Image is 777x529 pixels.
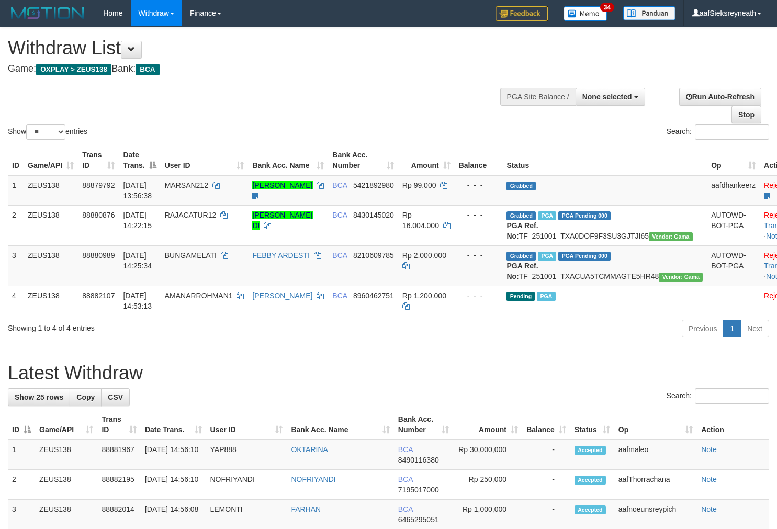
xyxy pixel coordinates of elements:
span: 34 [600,3,614,12]
span: None selected [582,93,632,101]
a: [PERSON_NAME] [252,181,312,189]
th: ID [8,145,24,175]
td: 2 [8,205,24,245]
label: Show entries [8,124,87,140]
td: - [522,440,570,470]
th: Bank Acc. Number: activate to sort column ascending [328,145,398,175]
span: BCA [332,211,347,219]
b: PGA Ref. No: [506,262,538,280]
a: Run Auto-Refresh [679,88,761,106]
img: panduan.png [623,6,675,20]
a: Next [740,320,769,337]
th: Trans ID: activate to sort column ascending [97,410,140,440]
img: MOTION_logo.png [8,5,87,21]
a: OKTARINA [291,445,328,454]
span: PGA Pending [558,252,611,261]
th: Status [502,145,707,175]
div: PGA Site Balance / [500,88,576,106]
th: Bank Acc. Name: activate to sort column ascending [287,410,393,440]
span: Vendor URL: https://trx31.1velocity.biz [659,273,703,282]
span: [DATE] 14:25:34 [123,251,152,270]
th: Action [697,410,769,440]
span: Copy 5421892980 to clipboard [353,181,394,189]
td: 3 [8,245,24,286]
h4: Game: Bank: [8,64,508,74]
th: Date Trans.: activate to sort column ascending [141,410,206,440]
span: BCA [398,475,413,483]
span: Copy 8490116380 to clipboard [398,456,439,464]
span: MARSAN212 [165,181,208,189]
td: ZEUS138 [35,470,97,500]
td: aafThorrachana [614,470,697,500]
td: AUTOWD-BOT-PGA [707,245,760,286]
th: Amount: activate to sort column ascending [453,410,522,440]
span: [DATE] 13:56:38 [123,181,152,200]
h1: Withdraw List [8,38,508,59]
label: Search: [667,124,769,140]
span: BCA [332,291,347,300]
th: User ID: activate to sort column ascending [161,145,249,175]
span: Copy 8210609785 to clipboard [353,251,394,260]
td: 1 [8,440,35,470]
th: Balance [455,145,503,175]
label: Search: [667,388,769,404]
span: BCA [398,445,413,454]
td: - [522,470,570,500]
span: [DATE] 14:53:13 [123,291,152,310]
span: Accepted [575,476,606,485]
span: Copy 7195017000 to clipboard [398,486,439,494]
a: [PERSON_NAME] DI [252,211,312,230]
span: Grabbed [506,211,536,220]
td: Rp 250,000 [453,470,522,500]
td: aafmaleo [614,440,697,470]
span: 88880989 [82,251,115,260]
a: 1 [723,320,741,337]
td: [DATE] 14:56:10 [141,440,206,470]
td: ZEUS138 [24,175,78,206]
a: Note [701,445,717,454]
div: - - - [459,180,499,190]
span: Rp 99.000 [402,181,436,189]
span: Copy 8430145020 to clipboard [353,211,394,219]
td: AUTOWD-BOT-PGA [707,205,760,245]
span: Vendor URL: https://trx31.1velocity.biz [649,232,693,241]
span: Rp 1.200.000 [402,291,446,300]
th: Amount: activate to sort column ascending [398,145,455,175]
td: ZEUS138 [35,440,97,470]
span: [DATE] 14:22:15 [123,211,152,230]
span: 88880876 [82,211,115,219]
td: ZEUS138 [24,205,78,245]
span: RAJACATUR12 [165,211,217,219]
span: 88879792 [82,181,115,189]
span: Grabbed [506,252,536,261]
span: Marked by aafnoeunsreypich [537,292,555,301]
td: YAP888 [206,440,287,470]
span: Rp 16.004.000 [402,211,439,230]
a: FEBBY ARDESTI [252,251,309,260]
td: [DATE] 14:56:10 [141,470,206,500]
b: PGA Ref. No: [506,221,538,240]
a: NOFRIYANDI [291,475,335,483]
a: Show 25 rows [8,388,70,406]
th: Game/API: activate to sort column ascending [24,145,78,175]
div: - - - [459,290,499,301]
span: BCA [136,64,159,75]
td: ZEUS138 [24,245,78,286]
td: Rp 30,000,000 [453,440,522,470]
span: BCA [398,505,413,513]
td: ZEUS138 [24,286,78,316]
input: Search: [695,124,769,140]
th: Date Trans.: activate to sort column descending [119,145,160,175]
select: Showentries [26,124,65,140]
span: 88882107 [82,291,115,300]
div: - - - [459,210,499,220]
th: Status: activate to sort column ascending [570,410,614,440]
input: Search: [695,388,769,404]
img: Button%20Memo.svg [564,6,607,21]
th: ID: activate to sort column descending [8,410,35,440]
span: BCA [332,181,347,189]
td: 2 [8,470,35,500]
span: Copy 8960462751 to clipboard [353,291,394,300]
td: 88882195 [97,470,140,500]
span: Accepted [575,505,606,514]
